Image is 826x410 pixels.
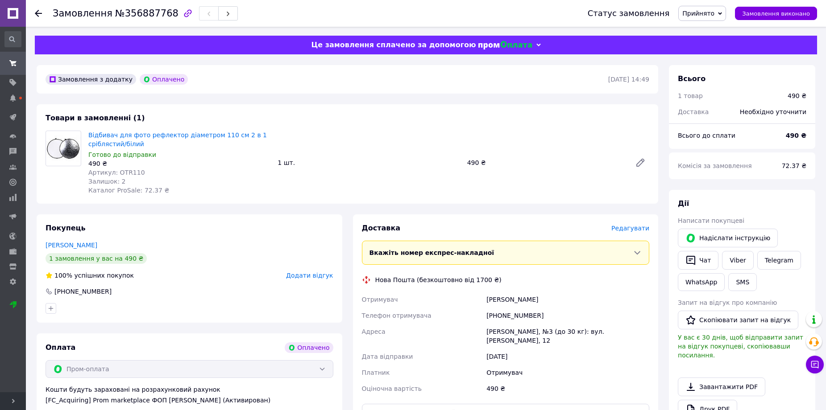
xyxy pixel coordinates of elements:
span: Редагувати [611,225,649,232]
span: Всього [678,74,706,83]
div: 1 шт. [274,156,463,169]
button: Надіслати інструкцію [678,229,778,247]
div: [PERSON_NAME], №3 (до 30 кг): вул. [PERSON_NAME], 12 [485,324,651,348]
span: Артикул: OTR110 [88,169,145,176]
span: Замовлення виконано [742,10,810,17]
span: 1 товар [678,92,703,99]
span: У вас є 30 днів, щоб відправити запит на відгук покупцеві, скопіювавши посилання. [678,334,803,359]
div: Нова Пошта (безкоштовно від 1700 ₴) [373,275,504,284]
a: Завантажити PDF [678,377,765,396]
a: Редагувати [631,154,649,172]
span: Каталог ProSale: 72.37 ₴ [88,187,169,194]
span: Прийнято [682,10,714,17]
span: Готово до відправки [88,151,156,158]
div: Оплачено [140,74,188,85]
a: Відбивач для фото рефлектор діаметром 110 см 2 в 1 сріблястий/білий [88,131,267,148]
b: 490 ₴ [786,132,806,139]
span: Оплата [46,343,75,352]
button: Замовлення виконано [735,7,817,20]
div: [PHONE_NUMBER] [54,287,112,296]
img: evopay logo [478,41,532,49]
div: Необхідно уточнити [735,102,812,122]
span: Написати покупцеві [678,217,744,224]
div: успішних покупок [46,271,134,280]
div: [PERSON_NAME] [485,291,651,307]
div: [FC_Acquiring] Prom marketplace ФОП [PERSON_NAME] (Активирован) [46,396,333,405]
a: Telegram [757,251,801,270]
span: Отримувач [362,296,398,303]
span: Покупець [46,224,86,232]
div: 1 замовлення у вас на 490 ₴ [46,253,147,264]
div: 490 ₴ [485,381,651,397]
div: [DATE] [485,348,651,365]
a: WhatsApp [678,273,725,291]
button: SMS [728,273,757,291]
span: Товари в замовленні (1) [46,114,145,122]
button: Чат з покупцем [806,356,824,373]
span: Запит на відгук про компанію [678,299,777,306]
div: Замовлення з додатку [46,74,136,85]
a: [PERSON_NAME] [46,242,97,249]
span: Доставка [678,108,709,115]
div: 490 ₴ [464,156,628,169]
span: Телефон отримувача [362,312,432,319]
span: Всього до сплати [678,132,735,139]
div: Кошти будуть зараховані на розрахунковий рахунок [46,385,333,405]
div: Статус замовлення [588,9,670,18]
img: Відбивач для фото рефлектор діаметром 110 см 2 в 1 сріблястий/білий [46,135,81,162]
span: Вкажіть номер експрес-накладної [369,249,494,256]
span: Адреса [362,328,386,335]
div: Отримувач [485,365,651,381]
span: 72.37 ₴ [782,162,806,169]
div: 490 ₴ [88,159,270,168]
span: Комісія за замовлення [678,162,752,169]
span: №356887768 [115,8,178,19]
span: Залишок: 2 [88,178,126,185]
div: [PHONE_NUMBER] [485,307,651,324]
div: 490 ₴ [788,91,806,100]
span: Платник [362,369,390,376]
span: Доставка [362,224,401,232]
span: Це замовлення сплачено за допомогою [311,41,476,49]
time: [DATE] 14:49 [608,76,649,83]
div: Оплачено [285,342,333,353]
span: Оціночна вартість [362,385,422,392]
span: 100% [54,272,72,279]
div: Повернутися назад [35,9,42,18]
button: Чат [678,251,718,270]
span: Додати відгук [286,272,333,279]
span: Дата відправки [362,353,413,360]
button: Скопіювати запит на відгук [678,311,798,329]
span: Замовлення [53,8,112,19]
a: Viber [722,251,753,270]
span: Дії [678,199,689,208]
